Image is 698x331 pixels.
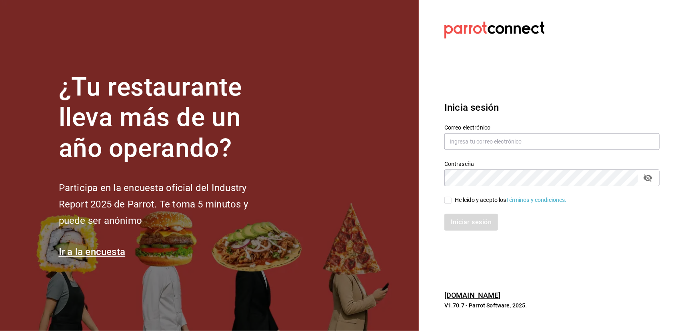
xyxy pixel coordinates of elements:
[444,125,660,130] label: Correo electrónico
[444,100,660,115] h3: Inicia sesión
[641,171,655,185] button: passwordField
[444,301,660,309] p: V1.70.7 - Parrot Software, 2025.
[59,180,275,229] h2: Participa en la encuesta oficial del Industry Report 2025 de Parrot. Te toma 5 minutos y puede se...
[444,291,501,299] a: [DOMAIN_NAME]
[444,133,660,150] input: Ingresa tu correo electrónico
[59,72,275,164] h1: ¿Tu restaurante lleva más de un año operando?
[59,246,126,257] a: Ir a la encuesta
[506,197,567,203] a: Términos y condiciones.
[455,196,567,204] div: He leído y acepto los
[444,161,660,167] label: Contraseña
